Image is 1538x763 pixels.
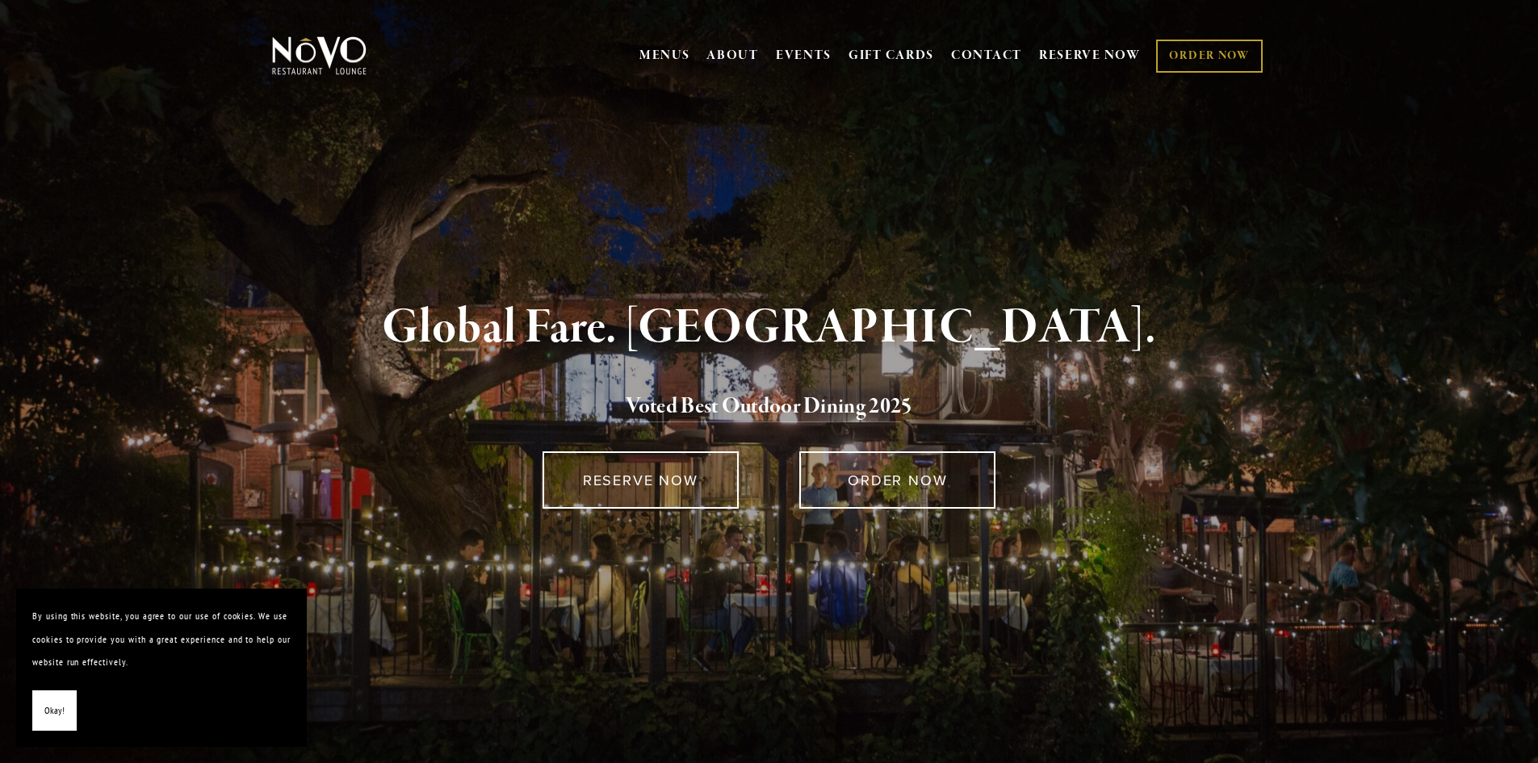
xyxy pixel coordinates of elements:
img: Novo Restaurant &amp; Lounge [269,36,370,76]
strong: Global Fare. [GEOGRAPHIC_DATA]. [382,297,1156,358]
h2: 5 [299,390,1240,424]
a: CONTACT [951,40,1022,71]
a: EVENTS [776,48,832,64]
a: ORDER NOW [799,451,995,509]
section: Cookie banner [16,589,307,747]
a: ABOUT [706,48,759,64]
a: MENUS [639,48,690,64]
p: By using this website, you agree to our use of cookies. We use cookies to provide you with a grea... [32,605,291,674]
button: Okay! [32,690,77,732]
a: RESERVE NOW [543,451,739,509]
a: RESERVE NOW [1039,40,1141,71]
a: Voted Best Outdoor Dining 202 [626,392,901,423]
span: Okay! [44,699,65,723]
a: GIFT CARDS [849,40,934,71]
a: ORDER NOW [1156,40,1262,73]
